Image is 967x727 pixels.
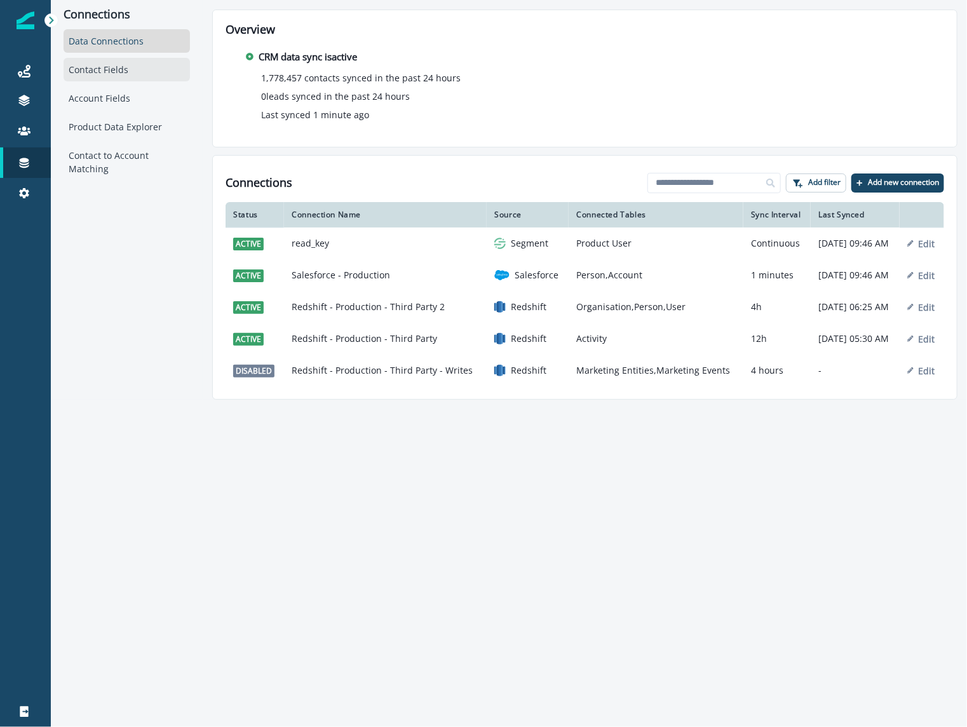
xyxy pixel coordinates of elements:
[64,86,190,110] div: Account Fields
[743,259,811,291] td: 1 minutes
[907,238,935,250] button: Edit
[751,210,803,220] div: Sync Interval
[64,58,190,81] div: Contact Fields
[818,364,891,377] p: -
[569,323,743,355] td: Activity
[808,178,841,187] p: Add filter
[64,29,190,53] div: Data Connections
[494,210,561,220] div: Source
[64,144,190,180] div: Contact to Account Matching
[17,11,34,29] img: Inflection
[226,323,944,355] a: activeRedshift - Production - Third PartyredshiftRedshiftActivity12h[DATE] 05:30 AMEdit
[818,237,891,250] p: [DATE] 09:46 AM
[226,291,944,323] a: activeRedshift - Production - Third Party 2redshiftRedshiftOrganisation,Person,User4h[DATE] 06:25...
[226,228,944,259] a: activeread_keysegmentSegmentProduct UserContinuous[DATE] 09:46 AMEdit
[284,291,487,323] td: Redshift - Production - Third Party 2
[851,173,944,193] button: Add new connection
[786,173,846,193] button: Add filter
[233,365,274,377] span: disabled
[284,259,487,291] td: Salesforce - Production
[907,301,935,313] button: Edit
[261,108,369,121] p: Last synced 1 minute ago
[743,323,811,355] td: 12h
[919,269,935,282] p: Edit
[233,269,264,282] span: active
[868,178,939,187] p: Add new connection
[64,115,190,139] div: Product Data Explorer
[233,333,264,346] span: active
[284,355,487,386] td: Redshift - Production - Third Party - Writes
[919,333,935,345] p: Edit
[919,238,935,250] p: Edit
[226,176,292,190] h1: Connections
[261,71,461,85] p: 1,778,457 contacts synced in the past 24 hours
[511,237,548,250] p: Segment
[494,365,506,376] img: redshift
[226,355,944,386] a: disabledRedshift - Production - Third Party - WritesredshiftRedshiftMarketing Entities,Marketing ...
[494,238,506,249] img: segment
[818,332,891,345] p: [DATE] 05:30 AM
[233,301,264,314] span: active
[284,228,487,259] td: read_key
[569,355,743,386] td: Marketing Entities,Marketing Events
[494,333,506,344] img: redshift
[515,269,558,282] p: Salesforce
[576,210,736,220] div: Connected Tables
[569,291,743,323] td: Organisation,Person,User
[292,210,479,220] div: Connection Name
[284,323,487,355] td: Redshift - Production - Third Party
[494,268,510,283] img: salesforce
[569,228,743,259] td: Product User
[743,228,811,259] td: Continuous
[511,364,546,377] p: Redshift
[919,365,935,377] p: Edit
[261,90,410,103] p: 0 leads synced in the past 24 hours
[818,210,891,220] div: Last Synced
[64,8,190,22] p: Connections
[907,333,935,345] button: Edit
[511,332,546,345] p: Redshift
[818,301,891,313] p: [DATE] 06:25 AM
[919,301,935,313] p: Edit
[233,238,264,250] span: active
[907,269,935,282] button: Edit
[226,23,944,37] h2: Overview
[907,365,935,377] button: Edit
[818,269,891,282] p: [DATE] 09:46 AM
[743,355,811,386] td: 4 hours
[569,259,743,291] td: Person,Account
[743,291,811,323] td: 4h
[511,301,546,313] p: Redshift
[494,301,506,313] img: redshift
[226,259,944,291] a: activeSalesforce - ProductionsalesforceSalesforcePerson,Account1 minutes[DATE] 09:46 AMEdit
[259,50,357,64] p: CRM data sync is active
[233,210,276,220] div: Status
